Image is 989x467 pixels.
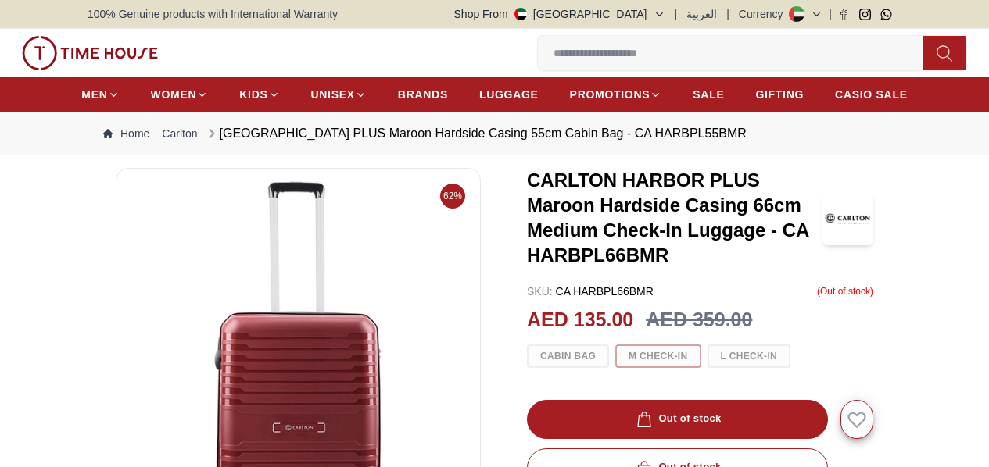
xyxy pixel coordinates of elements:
[675,6,678,22] span: |
[398,80,448,109] a: BRANDS
[817,283,873,299] p: ( Out of stock )
[514,8,527,20] img: United Arab Emirates
[829,6,832,22] span: |
[151,87,197,102] span: WOMEN
[81,80,119,109] a: MEN
[570,87,650,102] span: PROMOTIONS
[693,87,724,102] span: SALE
[755,87,804,102] span: GIFTING
[835,80,908,109] a: CASIO SALE
[527,283,654,299] p: CA HARBPL66BMR
[311,87,355,102] span: UNISEX
[646,305,752,335] h3: AED 359.00
[479,80,539,109] a: LUGGAGE
[81,87,107,102] span: MEN
[527,285,553,298] span: SKU :
[835,87,908,102] span: CASIO SALE
[151,80,209,109] a: WOMEN
[479,87,539,102] span: LUGGAGE
[22,36,158,70] img: ...
[570,80,662,109] a: PROMOTIONS
[454,6,665,22] button: Shop From[GEOGRAPHIC_DATA]
[693,80,724,109] a: SALE
[239,80,279,109] a: KIDS
[880,9,892,20] a: Whatsapp
[311,80,367,109] a: UNISEX
[88,6,338,22] span: 100% Genuine products with International Warranty
[103,126,149,141] a: Home
[527,168,822,268] h3: CARLTON HARBOR PLUS Maroon Hardside Casing 66cm Medium Check-In Luggage - CA HARBPL66BMR
[88,112,901,155] nav: Breadcrumb
[755,80,804,109] a: GIFTING
[822,191,873,245] img: CARLTON HARBOR PLUS Maroon Hardside Casing 66cm Medium Check-In Luggage - CA HARBPL66BMR
[204,124,747,143] div: [GEOGRAPHIC_DATA] PLUS Maroon Hardside Casing 55cm Cabin Bag - CA HARBPL55BMR
[440,184,465,209] span: 62%
[726,6,729,22] span: |
[859,9,871,20] a: Instagram
[838,9,850,20] a: Facebook
[239,87,267,102] span: KIDS
[527,305,633,335] h2: AED 135.00
[162,126,197,141] a: Carlton
[398,87,448,102] span: BRANDS
[739,6,790,22] div: Currency
[686,6,717,22] button: العربية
